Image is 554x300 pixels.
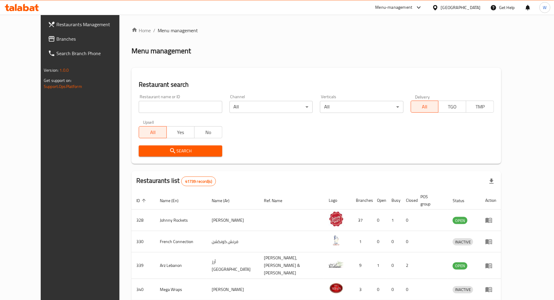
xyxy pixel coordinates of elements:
img: French Connection [329,233,344,248]
img: Arz Lebanon [329,257,344,272]
span: INACTIVE [453,286,473,293]
span: OPEN [453,262,467,269]
div: Export file [484,174,499,189]
nav: breadcrumb [131,27,501,34]
span: Status [453,197,472,204]
td: 330 [131,231,155,252]
a: Branches [43,32,133,46]
span: No [197,128,220,137]
span: Name (Ar) [212,197,237,204]
button: Yes [166,126,195,138]
div: Menu [485,286,496,293]
div: Total records count [181,177,216,186]
span: Menu management [158,27,198,34]
span: Yes [169,128,192,137]
input: Search for restaurant name or ID.. [139,101,222,113]
div: Menu [485,238,496,245]
td: French Connection [155,231,207,252]
th: Branches [351,191,372,210]
td: أرز [GEOGRAPHIC_DATA] [207,252,259,279]
span: Name (En) [160,197,186,204]
td: فرنش كونكشن [207,231,259,252]
span: Version: [44,66,59,74]
button: No [194,126,222,138]
button: All [139,126,167,138]
td: 0 [387,252,401,279]
a: Home [131,27,151,34]
td: [PERSON_NAME],[PERSON_NAME] & [PERSON_NAME] [259,252,324,279]
h2: Restaurant search [139,80,494,89]
td: 0 [401,231,416,252]
span: All [413,102,436,111]
th: Logo [324,191,351,210]
span: ID [136,197,148,204]
span: TMP [469,102,492,111]
div: All [230,101,313,113]
td: 339 [131,252,155,279]
span: POS group [420,193,441,208]
div: Menu [485,217,496,224]
span: All [141,128,164,137]
button: TGO [438,101,466,113]
div: Menu [485,262,496,269]
button: All [411,101,439,113]
button: Search [139,145,222,157]
li: / [153,27,155,34]
div: INACTIVE [453,286,473,293]
img: Johnny Rockets [329,211,344,227]
div: [GEOGRAPHIC_DATA] [441,4,481,11]
div: All [320,101,403,113]
td: 37 [351,210,372,231]
label: Upsell [143,120,154,124]
a: Support.OpsPlatform [44,83,82,90]
th: Closed [401,191,416,210]
img: Mega Wraps [329,281,344,296]
td: Johnny Rockets [155,210,207,231]
td: 9 [351,252,372,279]
td: 0 [372,210,387,231]
a: Search Branch Phone [43,46,133,61]
td: 1 [351,231,372,252]
th: Action [480,191,501,210]
div: INACTIVE [453,238,473,245]
a: Restaurants Management [43,17,133,32]
td: 0 [401,210,416,231]
div: OPEN [453,262,467,270]
td: 0 [387,231,401,252]
span: Search [144,147,217,155]
span: TGO [441,102,464,111]
td: 328 [131,210,155,231]
td: 2 [401,252,416,279]
td: [PERSON_NAME] [207,210,259,231]
span: W [543,4,547,11]
span: 1.0.0 [59,66,69,74]
h2: Menu management [131,46,191,56]
td: Arz Lebanon [155,252,207,279]
th: Busy [387,191,401,210]
label: Delivery [415,95,430,99]
span: OPEN [453,217,467,224]
span: Ref. Name [264,197,290,204]
td: 1 [387,210,401,231]
button: TMP [466,101,494,113]
span: 41739 record(s) [182,179,216,184]
span: Branches [56,35,128,42]
span: Get support on: [44,77,71,84]
span: Search Branch Phone [56,50,128,57]
h2: Restaurants list [136,176,216,186]
td: 0 [372,231,387,252]
span: INACTIVE [453,239,473,245]
span: Restaurants Management [56,21,128,28]
div: Menu-management [375,4,413,11]
td: 1 [372,252,387,279]
th: Open [372,191,387,210]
